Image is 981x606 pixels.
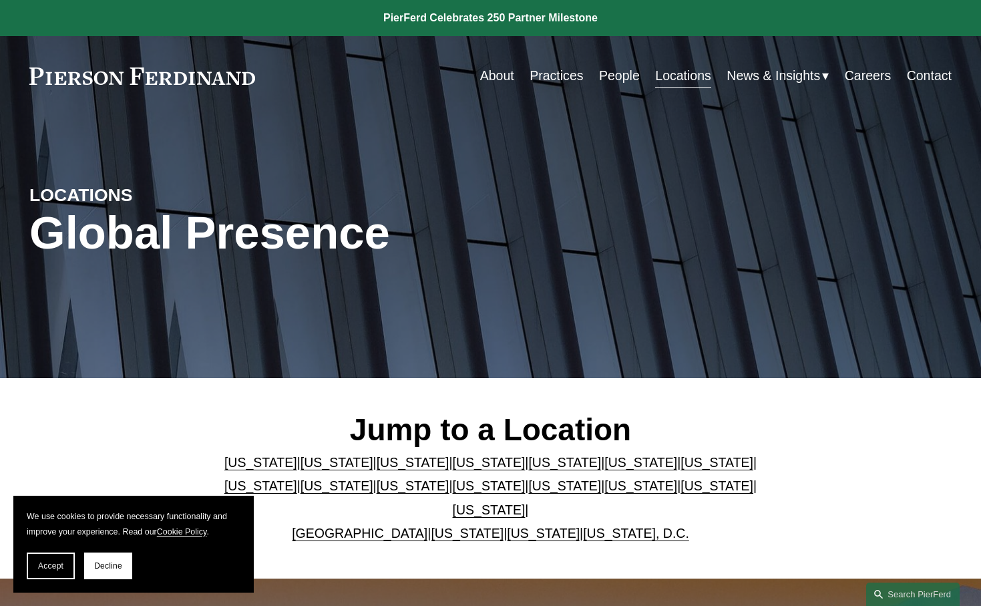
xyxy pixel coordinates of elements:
[431,526,504,541] a: [US_STATE]
[845,63,891,89] a: Careers
[13,496,254,593] section: Cookie banner
[377,455,449,470] a: [US_STATE]
[222,451,760,545] p: | | | | | | | | | | | | | | | | | |
[727,63,829,89] a: folder dropdown
[157,527,207,537] a: Cookie Policy
[453,455,526,470] a: [US_STATE]
[222,412,760,449] h2: Jump to a Location
[301,455,373,470] a: [US_STATE]
[94,561,122,571] span: Decline
[38,561,63,571] span: Accept
[27,509,240,539] p: We use cookies to provide necessary functionality and improve your experience. Read our .
[680,478,753,493] a: [US_STATE]
[528,478,601,493] a: [US_STATE]
[727,64,820,88] span: News & Insights
[29,207,644,260] h1: Global Presence
[583,526,689,541] a: [US_STATE], D.C.
[377,478,449,493] a: [US_STATE]
[84,553,132,579] button: Decline
[453,502,526,517] a: [US_STATE]
[507,526,580,541] a: [US_STATE]
[480,63,514,89] a: About
[604,478,677,493] a: [US_STATE]
[29,184,260,207] h4: LOCATIONS
[292,526,427,541] a: [GEOGRAPHIC_DATA]
[907,63,952,89] a: Contact
[27,553,75,579] button: Accept
[224,455,297,470] a: [US_STATE]
[530,63,583,89] a: Practices
[453,478,526,493] a: [US_STATE]
[528,455,601,470] a: [US_STATE]
[680,455,753,470] a: [US_STATE]
[599,63,640,89] a: People
[655,63,711,89] a: Locations
[604,455,677,470] a: [US_STATE]
[866,583,960,606] a: Search this site
[301,478,373,493] a: [US_STATE]
[224,478,297,493] a: [US_STATE]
